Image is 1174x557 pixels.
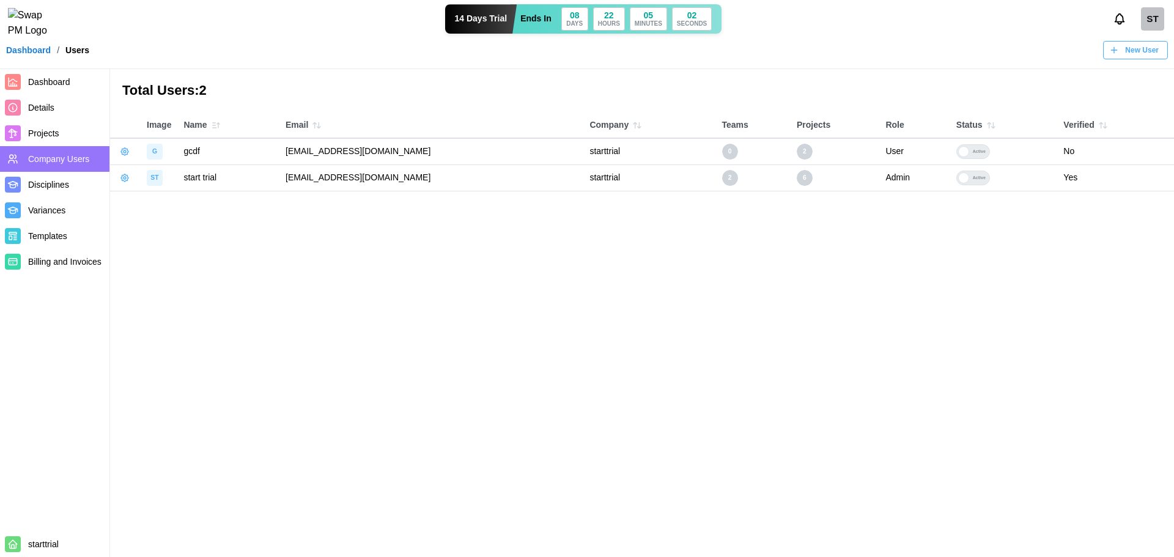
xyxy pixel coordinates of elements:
div: Status [956,117,1052,134]
span: Billing and Invoices [28,257,102,267]
span: Disciplines [28,180,69,190]
button: New User [1103,41,1168,59]
div: Admin [885,171,943,185]
div: 02 [687,11,697,20]
div: Projects [797,119,873,132]
td: [EMAIL_ADDRESS][DOMAIN_NAME] [279,138,583,164]
div: 14 Days Trial [445,4,517,34]
button: Notifications [1109,9,1130,29]
span: Dashboard [28,77,70,87]
div: image [147,170,163,186]
span: Variances [28,205,65,215]
div: 2 [722,170,738,186]
div: Teams [722,119,785,132]
div: image [147,144,163,160]
div: / [57,46,59,54]
span: Company Users [28,154,89,164]
div: MINUTES [635,21,662,27]
div: Ends In [520,12,552,26]
div: HOURS [598,21,620,27]
span: starttrial [28,539,59,549]
div: 05 [644,11,654,20]
div: User [885,145,943,158]
td: starttrial [583,164,715,191]
div: Role [885,119,943,132]
span: Details [28,103,54,113]
div: DAYS [566,21,583,27]
a: Dashboard [6,46,51,54]
div: ST [1141,7,1164,31]
div: 0 [722,144,738,160]
div: 08 [570,11,580,20]
div: Verified [1063,117,1168,134]
div: gcdf [183,145,273,158]
td: Yes [1057,164,1174,191]
td: [EMAIL_ADDRESS][DOMAIN_NAME] [279,164,583,191]
div: Active [969,171,989,185]
div: start trial [183,171,273,185]
div: 6 [797,170,813,186]
div: Email [286,117,577,134]
div: Users [65,46,89,54]
a: start trial [1141,7,1164,31]
span: Templates [28,231,67,241]
div: 22 [604,11,614,20]
td: No [1057,138,1174,164]
div: Active [969,145,989,158]
div: Name [183,117,273,134]
td: starttrial [583,138,715,164]
div: Image [147,119,171,132]
img: Swap PM Logo [8,8,57,39]
h3: Total Users: 2 [122,81,1162,100]
span: New User [1125,42,1159,59]
div: 2 [797,144,813,160]
div: SECONDS [677,21,707,27]
div: Company [589,117,709,134]
span: Projects [28,128,59,138]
